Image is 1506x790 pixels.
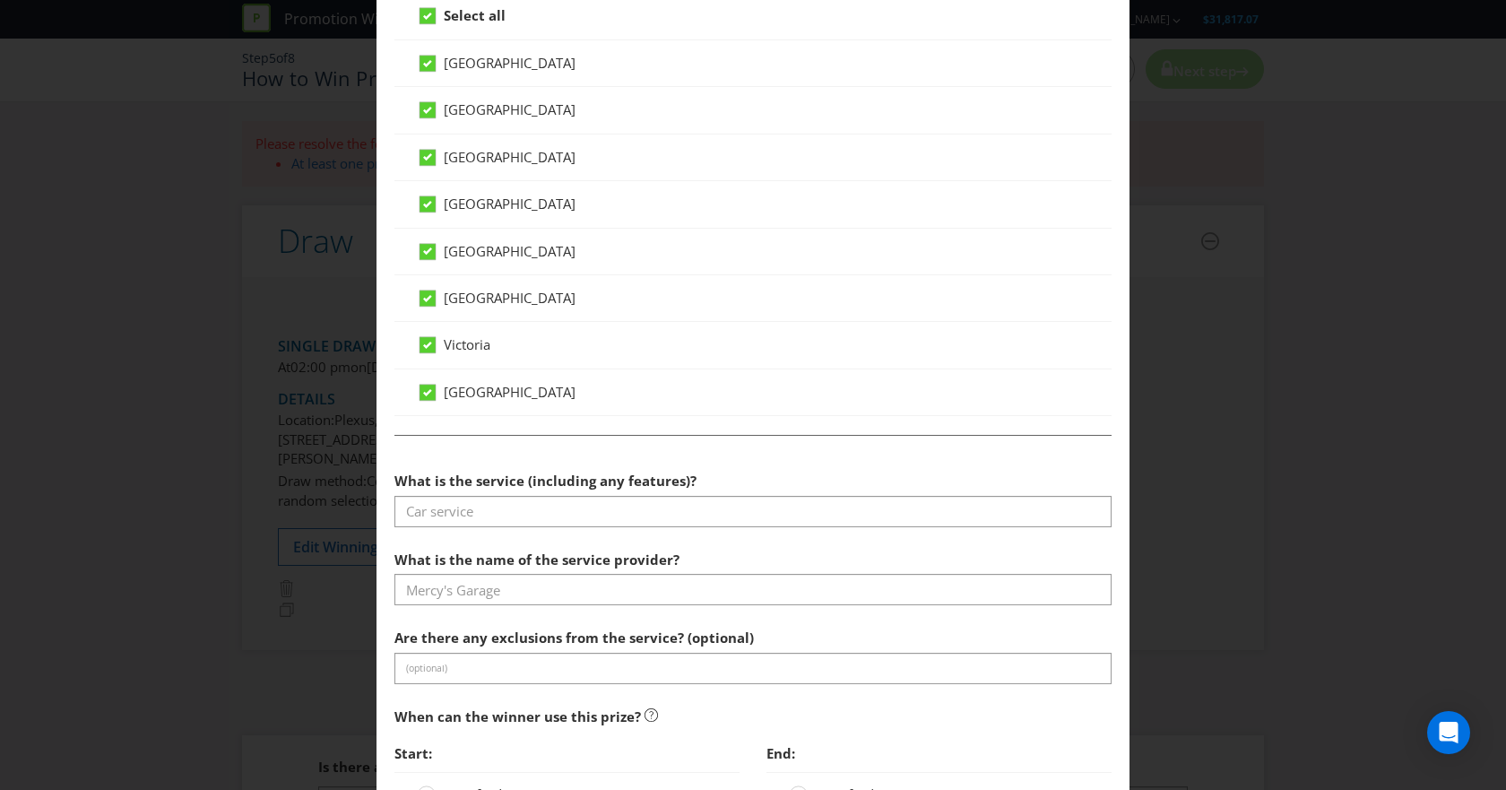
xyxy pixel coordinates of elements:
[394,744,432,762] span: Start:
[394,708,641,725] span: When can the winner use this prize?
[444,289,576,307] span: [GEOGRAPHIC_DATA]
[444,195,576,213] span: [GEOGRAPHIC_DATA]
[444,6,506,24] strong: Select all
[394,551,679,569] span: What is the name of the service provider?
[394,472,697,490] span: What is the service (including any features)?
[444,335,490,353] span: Victoria
[766,744,795,762] span: End:
[444,100,576,118] span: [GEOGRAPHIC_DATA]
[444,242,576,260] span: [GEOGRAPHIC_DATA]
[1427,711,1470,754] div: Open Intercom Messenger
[444,383,576,401] span: [GEOGRAPHIC_DATA]
[394,496,1112,527] input: Car service
[444,54,576,72] span: [GEOGRAPHIC_DATA]
[444,148,576,166] span: [GEOGRAPHIC_DATA]
[394,629,754,647] span: Are there any exclusions from the service? (optional)
[394,574,1112,605] input: Mercy's Garage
